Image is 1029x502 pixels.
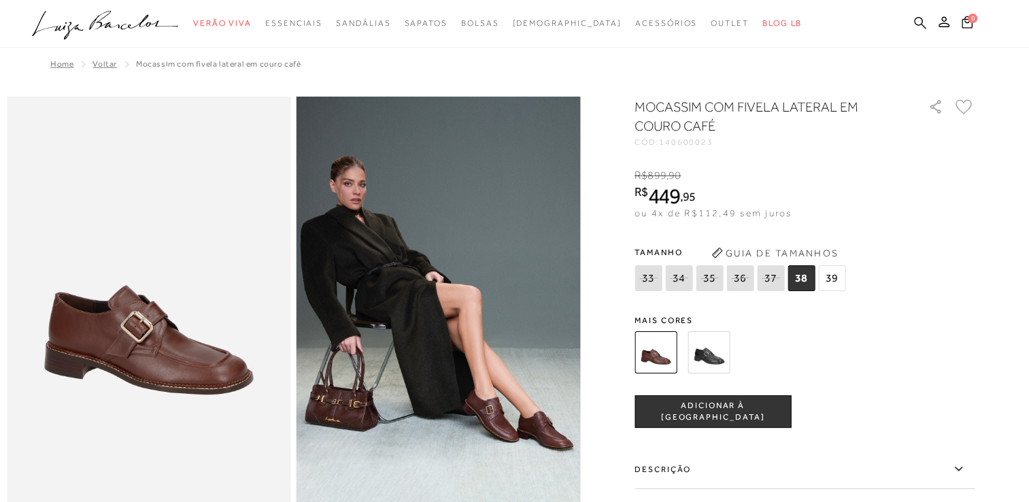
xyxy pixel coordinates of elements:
[707,242,843,264] button: Guia de Tamanhos
[680,190,696,203] i: ,
[726,265,754,291] span: 36
[635,395,791,428] button: ADICIONAR À [GEOGRAPHIC_DATA]
[265,11,322,36] a: categoryNavScreenReaderText
[635,316,975,324] span: Mais cores
[50,59,73,69] a: Home
[757,265,784,291] span: 37
[635,97,890,135] h1: MOCASSIM COM FIVELA LATERAL EM COURO CAFÉ
[659,137,713,147] span: 140600023
[711,18,749,28] span: Outlet
[647,169,666,182] span: 899
[136,59,301,69] span: MOCASSIM COM FIVELA LATERAL EM COURO CAFÉ
[193,11,252,36] a: categoryNavScreenReaderText
[667,169,681,182] i: ,
[958,15,977,33] button: 0
[711,11,749,36] a: categoryNavScreenReaderText
[762,11,802,36] a: BLOG LB
[193,18,252,28] span: Verão Viva
[635,11,697,36] a: categoryNavScreenReaderText
[635,242,849,263] span: Tamanho
[968,14,977,23] span: 0
[635,169,647,182] i: R$
[404,18,447,28] span: Sapatos
[635,138,907,146] div: CÓD:
[665,265,692,291] span: 34
[92,59,117,69] a: Voltar
[635,400,790,424] span: ADICIONAR À [GEOGRAPHIC_DATA]
[336,11,390,36] a: categoryNavScreenReaderText
[461,18,499,28] span: Bolsas
[461,11,499,36] a: categoryNavScreenReaderText
[635,265,662,291] span: 33
[336,18,390,28] span: Sandálias
[688,331,730,373] img: MOCASSIM COM FIVELA LATERAL EM COURO PRETO
[635,450,975,489] label: Descrição
[265,18,322,28] span: Essenciais
[669,169,681,182] span: 90
[635,18,697,28] span: Acessórios
[635,331,677,373] img: MOCASSIM COM FIVELA LATERAL EM COURO CAFÉ
[818,265,845,291] span: 39
[635,207,792,218] span: ou 4x de R$112,49 sem juros
[635,186,648,198] i: R$
[512,11,622,36] a: noSubCategoriesText
[683,189,696,203] span: 95
[762,18,802,28] span: BLOG LB
[512,18,622,28] span: [DEMOGRAPHIC_DATA]
[788,265,815,291] span: 38
[696,265,723,291] span: 35
[648,184,680,208] span: 449
[404,11,447,36] a: categoryNavScreenReaderText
